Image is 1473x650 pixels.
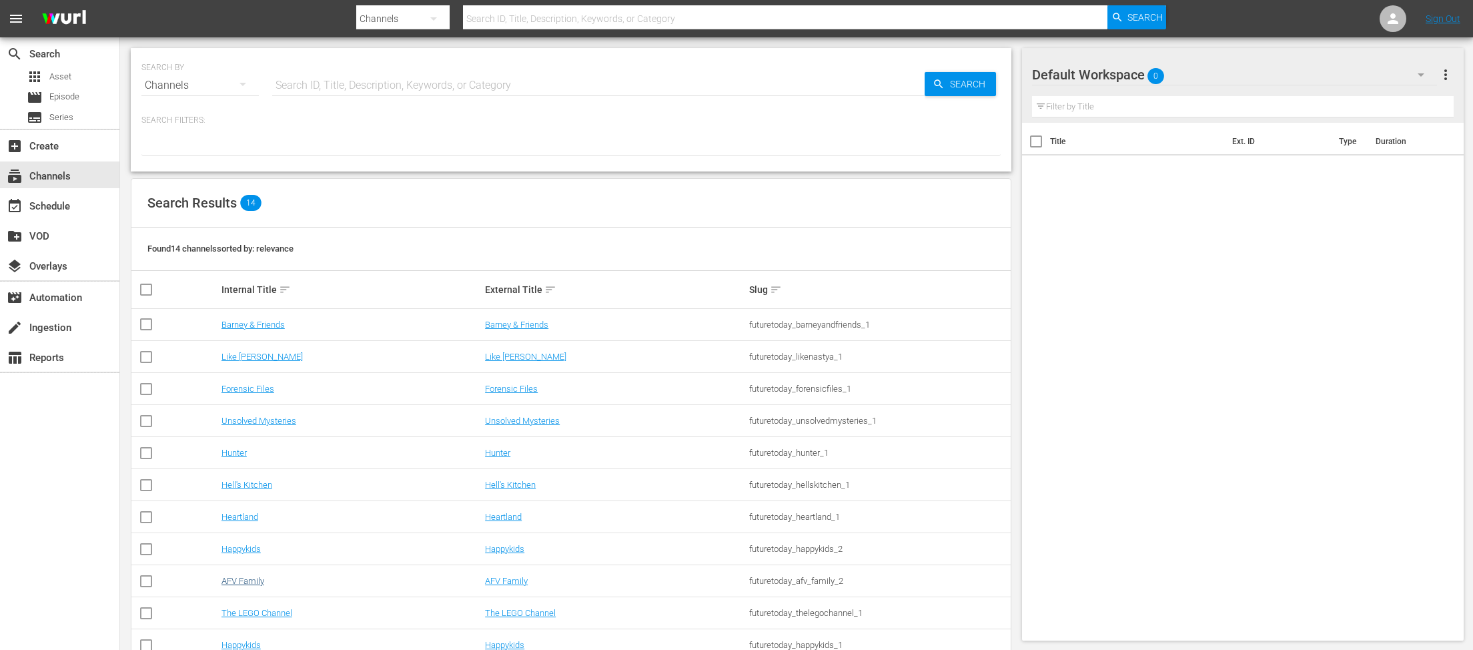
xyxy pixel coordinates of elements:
[485,320,548,330] a: Barney & Friends
[7,290,23,306] span: Automation
[749,320,1009,330] div: futuretoday_barneyandfriends_1
[749,608,1009,618] div: futuretoday_thelegochannel_1
[485,512,522,522] a: Heartland
[221,608,292,618] a: The LEGO Channel
[485,576,528,586] a: AFV Family
[749,448,1009,458] div: futuretoday_hunter_1
[749,640,1009,650] div: futuretoday_happykids_1
[485,480,536,490] a: Hell's Kitchen
[1050,123,1224,160] th: Title
[1127,5,1163,29] span: Search
[485,282,745,298] div: External Title
[7,258,23,274] span: Overlays
[1224,123,1332,160] th: Ext. ID
[925,72,996,96] button: Search
[1107,5,1166,29] button: Search
[749,416,1009,426] div: futuretoday_unsolvedmysteries_1
[279,284,291,296] span: sort
[221,416,296,426] a: Unsolved Mysteries
[221,576,264,586] a: AFV Family
[147,244,294,254] span: Found 14 channels sorted by: relevance
[485,448,510,458] a: Hunter
[749,352,1009,362] div: futuretoday_likenastya_1
[221,640,261,650] a: Happykids
[221,320,285,330] a: Barney & Friends
[1032,56,1437,93] div: Default Workspace
[1368,123,1448,160] th: Duration
[7,350,23,366] span: Reports
[1331,123,1368,160] th: Type
[27,69,43,85] span: Asset
[221,384,274,394] a: Forensic Files
[221,352,303,362] a: Like [PERSON_NAME]
[221,544,261,554] a: Happykids
[147,195,237,211] span: Search Results
[221,512,258,522] a: Heartland
[7,228,23,244] span: VOD
[27,89,43,105] span: Episode
[7,198,23,214] span: Schedule
[1438,67,1454,83] span: more_vert
[749,576,1009,586] div: futuretoday_afv_family_2
[1147,62,1164,90] span: 0
[49,111,73,124] span: Series
[485,640,524,650] a: Happykids
[749,512,1009,522] div: futuretoday_heartland_1
[221,448,247,458] a: Hunter
[240,195,262,211] span: 14
[1426,13,1460,24] a: Sign Out
[49,70,71,83] span: Asset
[749,282,1009,298] div: Slug
[485,608,556,618] a: The LEGO Channel
[749,544,1009,554] div: futuretoday_happykids_2
[7,46,23,62] span: Search
[770,284,782,296] span: sort
[749,384,1009,394] div: futuretoday_forensicfiles_1
[945,72,996,96] span: Search
[27,109,43,125] span: Series
[1438,59,1454,91] button: more_vert
[221,480,272,490] a: Hell's Kitchen
[221,282,481,298] div: Internal Title
[8,11,24,27] span: menu
[7,320,23,336] span: Ingestion
[485,384,538,394] a: Forensic Files
[49,90,79,103] span: Episode
[32,3,96,35] img: ans4CAIJ8jUAAAAAAAAAAAAAAAAAAAAAAAAgQb4GAAAAAAAAAAAAAAAAAAAAAAAAJMjXAAAAAAAAAAAAAAAAAAAAAAAAgAT5G...
[141,115,1001,126] p: Search Filters:
[544,284,556,296] span: sort
[485,544,524,554] a: Happykids
[485,352,566,362] a: Like [PERSON_NAME]
[141,67,259,104] div: Channels
[485,416,560,426] a: Unsolved Mysteries
[7,138,23,154] span: Create
[7,168,23,184] span: Channels
[749,480,1009,490] div: futuretoday_hellskitchen_1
